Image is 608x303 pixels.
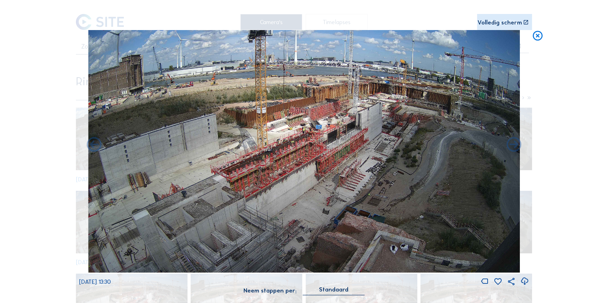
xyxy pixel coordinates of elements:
[89,30,520,273] img: Image
[85,136,103,154] i: Forward
[319,286,348,293] div: Standaard
[505,136,523,154] i: Back
[303,286,365,295] div: Standaard
[243,288,297,294] div: Neem stappen per:
[79,278,111,285] span: [DATE] 13:30
[478,20,522,26] div: Volledig scherm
